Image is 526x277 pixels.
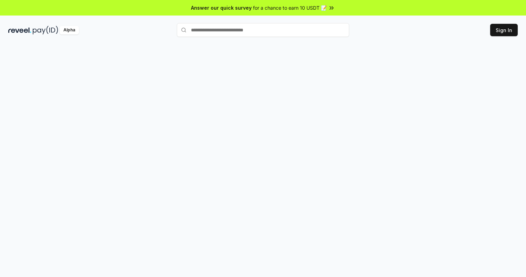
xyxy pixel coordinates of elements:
div: Alpha [60,26,79,34]
img: pay_id [33,26,58,34]
span: Answer our quick survey [191,4,252,11]
button: Sign In [490,24,518,36]
img: reveel_dark [8,26,31,34]
span: for a chance to earn 10 USDT 📝 [253,4,327,11]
